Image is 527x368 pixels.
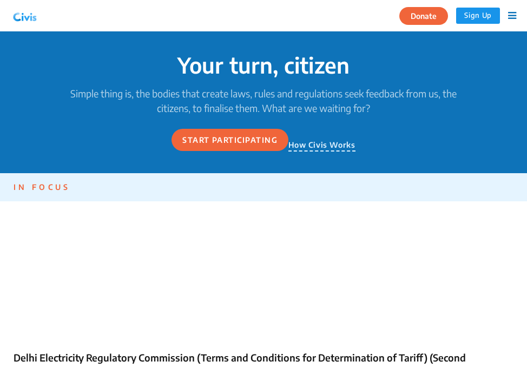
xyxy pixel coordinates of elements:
button: Sign Up [456,8,500,24]
p: How Civis Works [288,139,355,152]
p: IN FOCUS [14,181,527,193]
a: Donate [399,9,456,20]
p: Simple thing is, the bodies that create laws, rules and regulations seek feedback from us, the ci... [52,86,474,115]
p: Your turn, citizen [52,52,474,77]
button: Start participating [172,129,288,151]
button: Donate [399,7,448,25]
img: navlogo.png [11,8,39,24]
